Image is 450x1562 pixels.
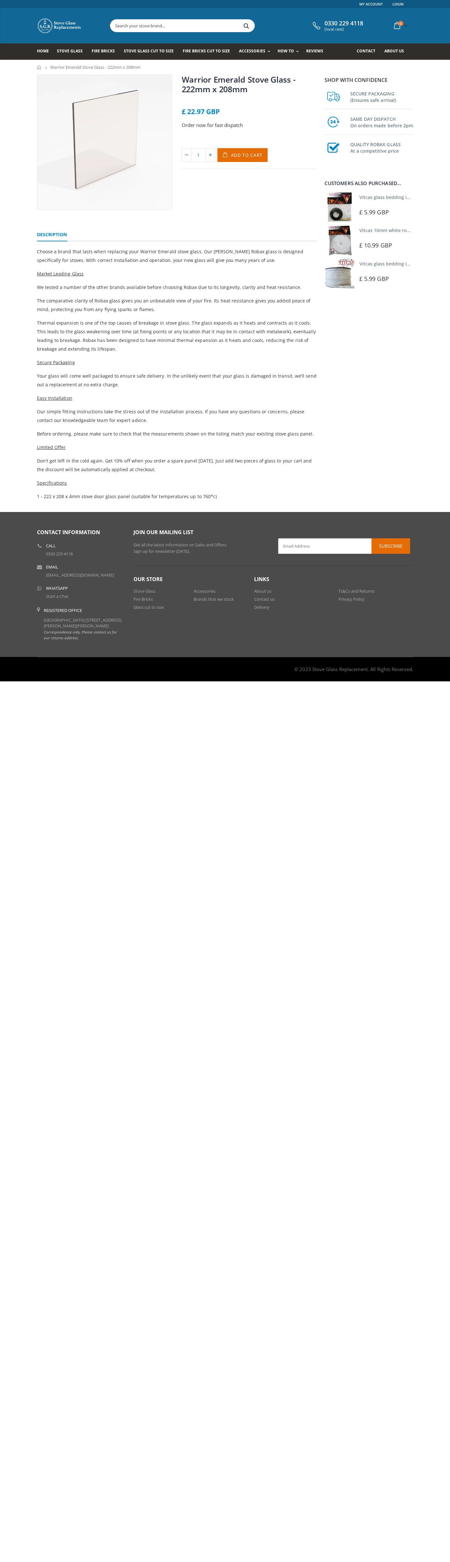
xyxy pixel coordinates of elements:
p: Get all the latest information on Sales and Offers. Sign up for newsletter [DATE]. [133,542,269,554]
b: Call [46,544,56,548]
a: Warrior Emerald Stove Glass - 222mm x 208mm [182,74,296,94]
a: [EMAIL_ADDRESS][DOMAIN_NAME] [46,572,114,578]
a: Stove Glass [57,43,87,60]
span: Easy Installation [37,395,72,401]
span: Fire Bricks [92,48,115,54]
p: Shop with confidence [325,76,413,84]
input: Email Address [278,538,410,554]
address: © 2023 Stove Glass Replacement. All Rights Reserved. [294,663,413,676]
span: Accessories [239,48,265,54]
span: £ 5.99 GBP [359,275,389,283]
img: Stove Glass Replacement [37,18,82,34]
span: Our Store [133,576,163,583]
a: How To [278,43,302,60]
div: [GEOGRAPHIC_DATA] [STREET_ADDRESS][PERSON_NAME][PERSON_NAME] [44,607,124,641]
a: Fire Bricks [133,596,153,602]
span: How To [278,48,294,54]
div: Customers also purchased... [325,181,413,186]
b: Registered Office [44,607,82,613]
input: Search your stove brand... [110,20,326,32]
a: Fire Bricks [92,43,120,60]
span: Secure Packaging [37,359,75,365]
a: Delivery [254,604,270,610]
span: Add to Cart [231,152,263,158]
a: Contact us [254,596,275,602]
span: £ 22.97 GBP [182,107,220,116]
h3: SECURE PACKAGING (Ensures safe arrival) [350,89,413,103]
a: Contact [357,43,380,60]
button: Add to Cart [217,148,268,162]
span: 0 [398,21,403,26]
a: Stove Glass Cut To Size [124,43,179,60]
span: Warrior Emerald Stove Glass - 222mm x 208mm [50,64,141,70]
span: Limited Offer [37,444,66,450]
em: Correspondence only. Please contact us for our returns address. [44,629,117,640]
span: Thermal expansion is one of the top causes of breakage in stove glass. The glass expands as it he... [37,320,316,352]
a: Accessories [239,43,273,60]
a: Accessories [194,588,216,594]
a: Ts&Cs and Returns [338,588,374,594]
a: Description [37,229,67,241]
span: Stove Glass Cut To Size [124,48,174,54]
span: Stove Glass [57,48,83,54]
a: Brands that we stock [194,596,234,602]
p: 1 - 222 x 208 x 4mm stove door glass panel (suitable for temperatures up to 760*c) [37,492,317,501]
b: WhatsApp [46,586,68,590]
span: 0330 229 4118 [325,20,363,27]
span: Contact Information [37,529,100,536]
a: Reviews [306,43,328,60]
a: Home [37,43,54,60]
h3: QUALITY ROBAX GLASS At a competitive price [350,140,413,154]
span: Specifications [37,480,67,486]
a: 0330 229 4118 (local rate) [311,20,363,31]
a: About us [254,588,271,594]
span: Market Leading Glass [37,271,84,277]
span: £ 10.99 GBP [359,241,392,249]
a: Glass cut to size [133,604,164,610]
span: We tested a number of the other brands available before choosing Robax due to its longevity, clar... [37,284,301,290]
span: Join our mailing list [133,529,193,536]
img: Vitcas white rope, glue and gloves kit 10mm [325,225,354,255]
span: (local rate) [325,27,363,31]
span: Fire Bricks Cut To Size [183,48,230,54]
button: Search [239,20,254,32]
a: 0 [391,19,409,32]
a: Fire Bricks Cut To Size [183,43,235,60]
span: Choose a brand that lasts when replacing your Warrior Emerald stove glass. Our [PERSON_NAME] Roba... [37,248,303,263]
span: Links [254,576,269,583]
button: Subscribe [372,538,410,554]
span: Don't get left in the cold again. Get 10% off when you order a spare panel [DATE]. Just add two p... [37,458,312,472]
span: Before ordering, please make sure to check that the measurements shown on the listing match your ... [37,431,314,437]
span: Reviews [306,48,323,54]
a: 0330 229 4118 [46,551,73,557]
a: Stove Glass [133,588,155,594]
img: Vitcas stove glass bedding in tape [325,259,354,289]
span: Your glass will come well packaged to ensure safe delivery. In the unlikely event that your glass... [37,373,317,388]
span: Home [37,48,49,54]
a: Home [37,65,42,69]
a: About us [384,43,409,60]
span: £ 5.99 GBP [359,208,389,216]
h3: SAME DAY DISPATCH On orders made before 2pm [350,115,413,129]
span: Contact [357,48,375,54]
b: Email [46,565,58,569]
img: Vitcas stove glass bedding in tape [325,192,354,222]
a: Start a Chat [46,593,69,599]
span: About us [384,48,404,54]
a: Privacy Policy [338,596,364,602]
img: squarestoveglass_0a3e5ea2-b9c4-4124-b721-23177109ad23_800x_crop_center.webp [37,75,172,209]
p: Order now for fast dispatch [182,121,317,129]
span: The comparative clarity of Robax glass gives you an unbeatable view of your fire. Its heat resist... [37,298,311,312]
span: Our simple fitting instructions take the stress out of the installation process. If you have any ... [37,408,305,423]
